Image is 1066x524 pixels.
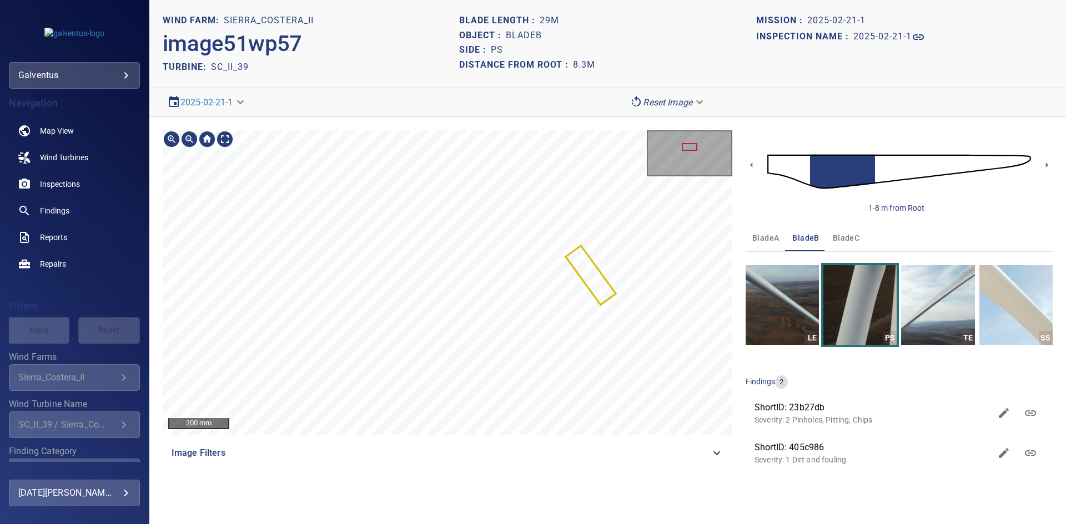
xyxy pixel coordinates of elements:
div: SC_II_39 / Sierra_Costera_II [18,419,117,430]
a: 2025-02-21-1 [180,97,233,108]
div: Finding Category [9,459,140,485]
span: ShortID: 405c986 [755,441,990,454]
a: SS [979,265,1053,345]
h1: Inspection name : [756,32,853,42]
label: Wind Turbine Name [9,400,140,409]
span: Findings [40,205,69,216]
h1: 8.3m [573,60,595,70]
div: galventus [9,62,140,89]
a: TE [901,265,974,345]
h2: SC_II_39 [211,62,249,72]
div: Wind Turbine Name [9,411,140,438]
h1: PS [491,45,503,55]
div: Toggle full page [216,130,234,148]
div: 1-8 m from Root [868,202,924,213]
div: galventus [18,67,130,84]
div: Zoom out [180,130,198,148]
p: Severity: 2 Pinholes, Pitting, Chips [755,414,990,425]
div: PS [883,331,897,345]
h1: Sierra_Costera_II [224,16,314,26]
h1: Side : [459,45,491,55]
div: Zoom in [163,130,180,148]
span: Reports [40,232,67,243]
img: d [767,140,1031,204]
a: findings noActive [9,197,140,224]
span: ShortID: 23b27db [755,401,990,414]
h1: Object : [459,30,506,41]
a: LE [746,265,819,345]
a: inspections noActive [9,171,140,197]
span: Image Filters [172,446,710,460]
h4: Filters [9,301,140,312]
div: SS [1039,331,1053,345]
div: Image Filters [163,440,732,466]
h1: Distance from root : [459,60,573,70]
h2: TURBINE: [163,62,211,72]
div: Sierra_Costera_II [18,372,117,383]
div: Wind Farms [9,364,140,391]
h2: image51wp57 [163,30,302,57]
h1: 29m [540,16,559,26]
span: findings [746,377,775,386]
p: Severity: 1 Dirt and fouling [755,454,990,465]
a: windturbines noActive [9,144,140,171]
div: 2025-02-21-1 [163,93,251,112]
div: TE [961,331,975,345]
h1: bladeB [506,30,542,41]
span: Repairs [40,258,66,269]
span: 2 [775,377,788,388]
label: Wind Farms [9,353,140,362]
span: bladeA [752,231,779,245]
h1: Blade length : [459,16,540,26]
span: Inspections [40,179,80,190]
div: Reset Image [625,93,710,112]
h1: 2025-02-21-1 [807,16,866,26]
img: galventus-logo [44,28,104,39]
h1: WIND FARM: [163,16,224,26]
h1: Mission : [756,16,807,26]
a: 2025-02-21-1 [853,30,925,44]
label: Finding Category [9,447,140,456]
a: repairs noActive [9,251,140,277]
h4: Navigation [9,98,140,109]
a: reports noActive [9,224,140,251]
a: map noActive [9,118,140,144]
div: [DATE][PERSON_NAME] [18,484,130,502]
span: Wind Turbines [40,152,88,163]
a: PS [823,265,897,345]
span: bladeC [833,231,859,245]
h1: 2025-02-21-1 [853,32,912,42]
span: bladeB [792,231,819,245]
div: Go home [198,130,216,148]
div: LE [805,331,819,345]
em: Reset Image [643,97,692,108]
span: Map View [40,125,74,136]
